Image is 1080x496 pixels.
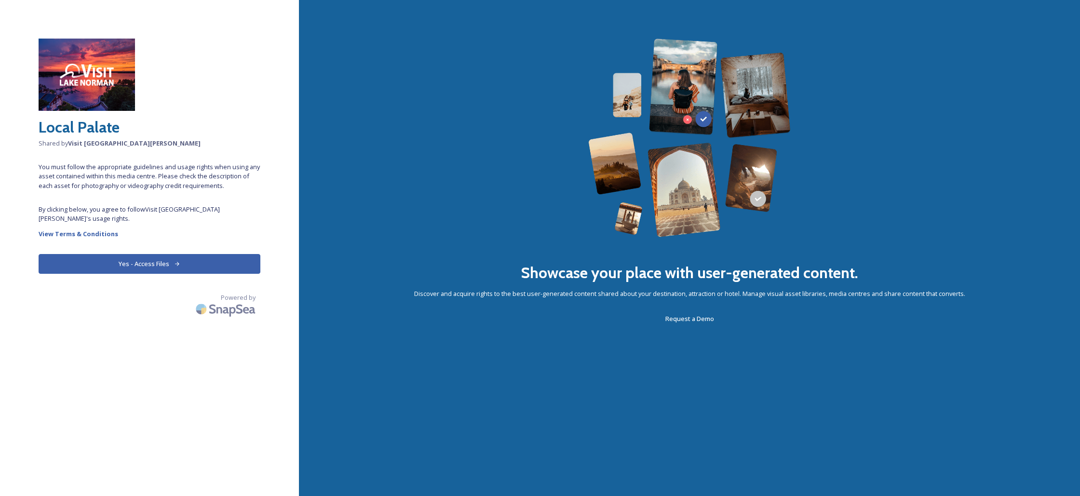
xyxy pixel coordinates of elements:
[39,116,260,139] h2: Local Palate
[39,228,260,240] a: View Terms & Conditions
[665,314,714,323] span: Request a Demo
[521,261,858,284] h2: Showcase your place with user-generated content.
[221,293,256,302] span: Powered by
[414,289,965,298] span: Discover and acquire rights to the best user-generated content shared about your destination, att...
[39,162,260,190] span: You must follow the appropriate guidelines and usage rights when using any asset contained within...
[665,313,714,324] a: Request a Demo
[39,139,260,148] span: Shared by
[39,205,260,223] span: By clicking below, you agree to follow Visit [GEOGRAPHIC_DATA][PERSON_NAME] 's usage rights.
[193,298,260,321] img: SnapSea Logo
[39,229,118,238] strong: View Terms & Conditions
[39,39,135,111] img: Logo%20Image.png
[68,139,201,147] strong: Visit [GEOGRAPHIC_DATA][PERSON_NAME]
[588,39,791,237] img: 63b42ca75bacad526042e722_Group%20154-p-800.png
[39,254,260,274] button: Yes - Access Files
